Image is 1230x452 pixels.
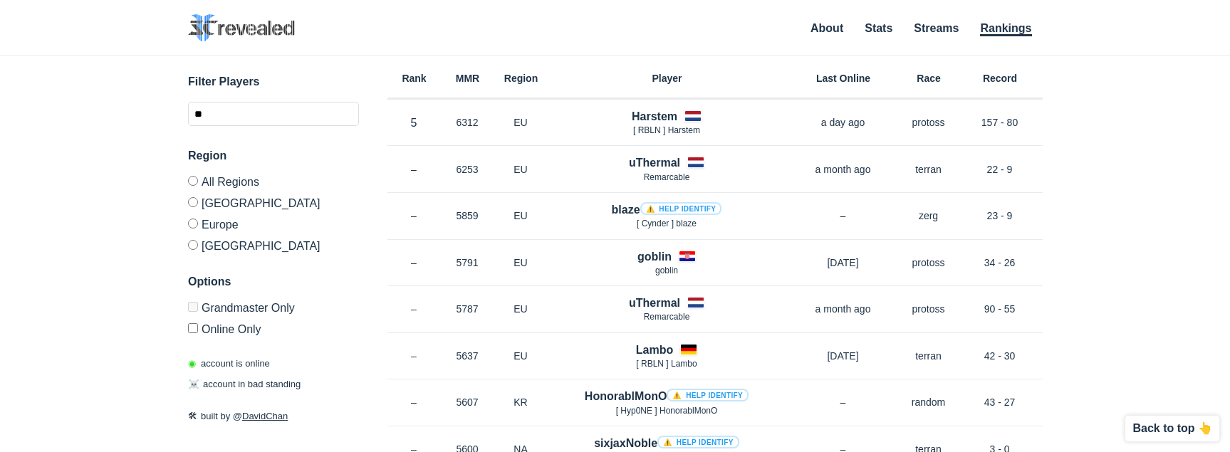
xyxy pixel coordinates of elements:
[387,349,441,363] p: –
[957,302,1043,316] p: 90 - 55
[865,22,892,34] a: Stats
[188,240,198,250] input: [GEOGRAPHIC_DATA]
[441,395,494,409] p: 5607
[494,162,548,177] p: EU
[900,209,957,223] p: zerg
[637,219,697,228] span: [ Cyndеr ] blaze
[188,377,301,391] p: account in bad standing
[632,108,677,125] h4: Harstem
[188,197,198,207] input: [GEOGRAPHIC_DATA]
[957,209,1043,223] p: 23 - 9
[494,209,548,223] p: EU
[629,154,680,171] h4: uThermal
[640,202,722,215] a: ⚠️ Help identify
[441,349,494,363] p: 5637
[900,256,957,270] p: protoss
[786,256,900,270] p: [DATE]
[188,219,198,228] input: Europe
[594,435,739,451] h4: sixjaxNoble
[612,201,722,218] h4: blaze
[441,162,494,177] p: 6253
[494,256,548,270] p: EU
[188,357,270,371] p: account is online
[585,388,749,404] h4: HonorablMonO
[188,14,295,42] img: SC2 Revealed
[188,379,199,389] span: ☠️
[1132,423,1212,434] p: Back to top 👆
[188,176,198,186] input: All Regions
[786,395,900,409] p: –
[441,256,494,270] p: 5791
[900,349,957,363] p: terran
[242,411,288,421] a: DavidChan
[441,115,494,130] p: 6312
[387,73,441,83] h6: Rank
[188,302,198,312] input: Grandmaster Only
[441,73,494,83] h6: MMR
[636,359,697,369] span: [ RBLN ] Lambo
[957,395,1043,409] p: 43 - 27
[494,73,548,83] h6: Region
[188,147,359,164] h3: Region
[616,406,718,416] span: [ Hyp0NE ] HonorablMonO
[387,256,441,270] p: –
[494,115,548,130] p: EU
[387,115,441,131] p: 5
[644,172,690,182] span: Remarcable
[786,209,900,223] p: –
[548,73,786,83] h6: Player
[655,266,678,275] span: goblin
[188,234,359,252] label: [GEOGRAPHIC_DATA]
[900,115,957,130] p: protoss
[188,73,359,90] h3: Filter Players
[786,115,900,130] p: a day ago
[900,162,957,177] p: terran
[636,342,673,358] h4: Lambo
[914,22,959,34] a: Streams
[957,162,1043,177] p: 22 - 9
[786,302,900,316] p: a month ago
[188,317,359,335] label: Only show accounts currently laddering
[188,358,196,369] span: ◉
[387,302,441,316] p: –
[188,302,359,317] label: Only Show accounts currently in Grandmaster
[633,125,700,135] span: [ RBLN ] Harstem
[188,323,198,333] input: Online Only
[900,302,957,316] p: protoss
[786,73,900,83] h6: Last Online
[657,436,739,448] a: ⚠️ Help identify
[387,395,441,409] p: –
[667,389,749,401] a: ⚠️ Help identify
[441,302,494,316] p: 5787
[957,256,1043,270] p: 34 - 26
[900,395,957,409] p: random
[188,409,359,424] p: built by @
[387,209,441,223] p: –
[188,411,197,421] span: 🛠
[188,191,359,213] label: [GEOGRAPHIC_DATA]
[786,349,900,363] p: [DATE]
[188,213,359,234] label: Europe
[494,395,548,409] p: KR
[637,248,672,265] h4: goblin
[644,312,690,322] span: Remarcable
[494,302,548,316] p: EU
[786,162,900,177] p: a month ago
[900,73,957,83] h6: Race
[188,273,359,290] h3: Options
[629,295,680,311] h4: uThermal
[811,22,843,34] a: About
[957,349,1043,363] p: 42 - 30
[957,73,1043,83] h6: Record
[957,115,1043,130] p: 157 - 80
[188,176,359,191] label: All Regions
[494,349,548,363] p: EU
[980,22,1031,36] a: Rankings
[387,162,441,177] p: –
[441,209,494,223] p: 5859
